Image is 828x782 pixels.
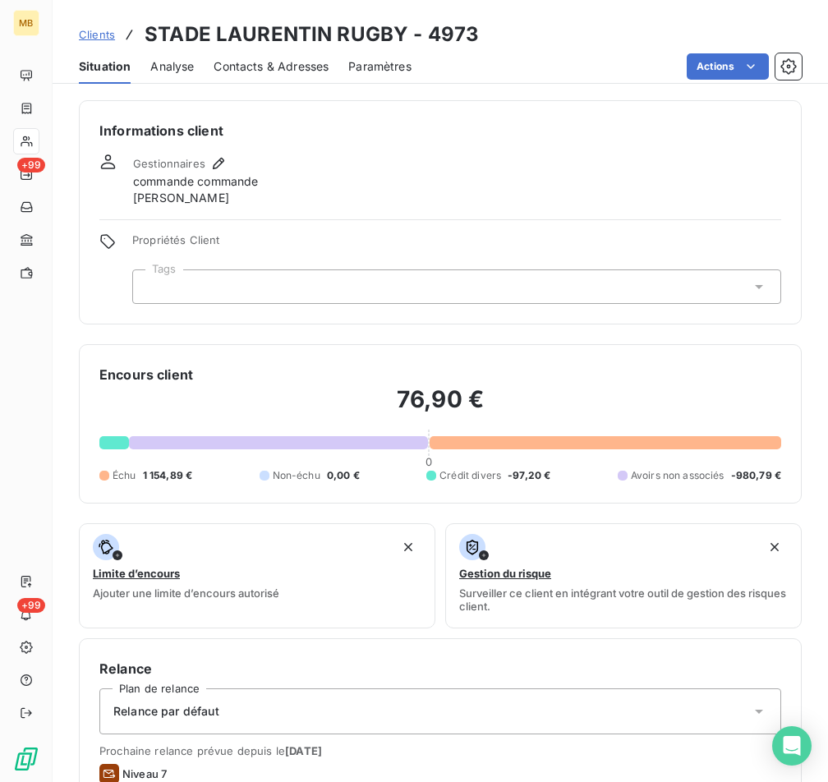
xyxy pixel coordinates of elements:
span: Propriétés Client [132,233,781,256]
h3: STADE LAURENTIN RUGBY - 4973 [145,20,479,49]
span: -97,20 € [508,468,550,483]
span: Paramètres [348,58,412,75]
span: Échu [113,468,136,483]
div: Open Intercom Messenger [772,726,812,766]
h6: Encours client [99,365,193,384]
button: Gestion du risqueSurveiller ce client en intégrant votre outil de gestion des risques client. [445,523,802,628]
h6: Relance [99,659,781,678]
span: 0,00 € [327,468,360,483]
span: +99 [17,598,45,613]
span: Non-échu [273,468,320,483]
span: Gestionnaires [133,157,205,170]
button: Actions [687,53,769,80]
span: commande commande [133,173,259,190]
span: Gestion du risque [459,567,551,580]
span: Prochaine relance prévue depuis le [99,744,781,757]
span: +99 [17,158,45,172]
span: [PERSON_NAME] [133,190,229,206]
button: Limite d’encoursAjouter une limite d’encours autorisé [79,523,435,628]
span: [DATE] [285,744,322,757]
span: Contacts & Adresses [214,58,329,75]
img: Logo LeanPay [13,746,39,772]
a: Clients [79,26,115,43]
h2: 76,90 € [99,384,781,430]
span: Ajouter une limite d’encours autorisé [93,586,279,600]
span: Niveau 7 [122,767,167,780]
span: Clients [79,28,115,41]
span: Crédit divers [439,468,501,483]
span: 0 [425,455,432,468]
input: Ajouter une valeur [146,279,159,294]
div: MB [13,10,39,36]
h6: Informations client [99,121,781,140]
span: 1 154,89 € [143,468,193,483]
span: Surveiller ce client en intégrant votre outil de gestion des risques client. [459,586,788,613]
span: Avoirs non associés [631,468,724,483]
span: Relance par défaut [113,703,219,720]
span: Situation [79,58,131,75]
span: -980,79 € [731,468,781,483]
span: Analyse [150,58,194,75]
span: Limite d’encours [93,567,180,580]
